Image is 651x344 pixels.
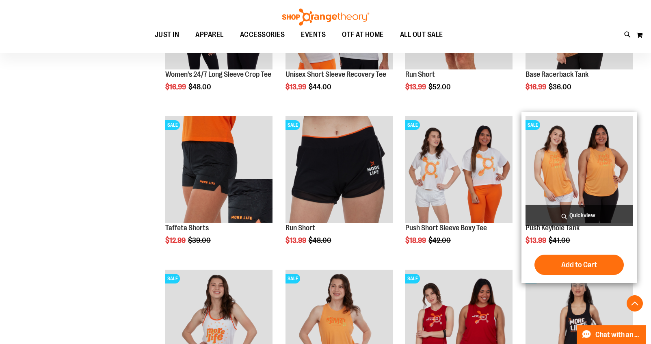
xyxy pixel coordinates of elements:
span: $44.00 [309,83,333,91]
span: SALE [165,120,180,130]
span: $13.99 [405,83,427,91]
span: ALL OUT SALE [400,26,443,44]
span: SALE [285,274,300,283]
span: Add to Cart [561,260,597,269]
span: $13.99 [285,83,307,91]
button: Chat with an Expert [577,325,647,344]
span: $16.99 [526,83,547,91]
span: OTF AT HOME [342,26,384,44]
img: Product image for Push Keyhole Tank [526,116,633,223]
a: Push Short Sleeve Boxy Tee [405,224,487,232]
span: $41.00 [549,236,571,244]
span: $36.00 [549,83,573,91]
div: product [281,112,397,266]
span: Chat with an Expert [595,331,641,339]
div: product [161,112,277,266]
span: $42.00 [428,236,452,244]
span: $39.00 [188,236,212,244]
span: ACCESSORIES [240,26,285,44]
a: Product image for Run ShortsSALE [285,116,393,225]
a: Quickview [526,205,633,226]
a: Women's 24/7 Long Sleeve Crop Tee [165,70,271,78]
span: SALE [285,120,300,130]
img: Product image for Camo Tafetta Shorts [165,116,273,223]
span: $13.99 [285,236,307,244]
span: $52.00 [428,83,452,91]
span: SALE [405,274,420,283]
span: SALE [405,120,420,130]
a: Product image for Push Short Sleeve Boxy TeeSALE [405,116,513,225]
span: EVENTS [301,26,326,44]
a: Unisex Short Sleeve Recovery Tee [285,70,386,78]
span: $18.99 [405,236,427,244]
span: JUST IN [155,26,180,44]
img: Product image for Run Shorts [285,116,393,223]
span: $13.99 [526,236,547,244]
span: $48.00 [309,236,333,244]
a: Product image for Camo Tafetta ShortsSALE [165,116,273,225]
span: $48.00 [188,83,212,91]
a: Product image for Push Keyhole TankSALE [526,116,633,225]
a: Run Short [285,224,315,232]
span: $16.99 [165,83,187,91]
a: Push Keyhole Tank [526,224,580,232]
img: Product image for Push Short Sleeve Boxy Tee [405,116,513,223]
img: Shop Orangetheory [281,9,370,26]
span: SALE [165,274,180,283]
a: Run Short [405,70,435,78]
div: product [401,112,517,266]
button: Add to Cart [534,255,624,275]
span: SALE [526,120,540,130]
a: Taffeta Shorts [165,224,209,232]
span: $12.99 [165,236,187,244]
button: Back To Top [627,295,643,312]
span: APPAREL [195,26,224,44]
div: product [521,112,637,283]
a: Base Racerback Tank [526,70,588,78]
